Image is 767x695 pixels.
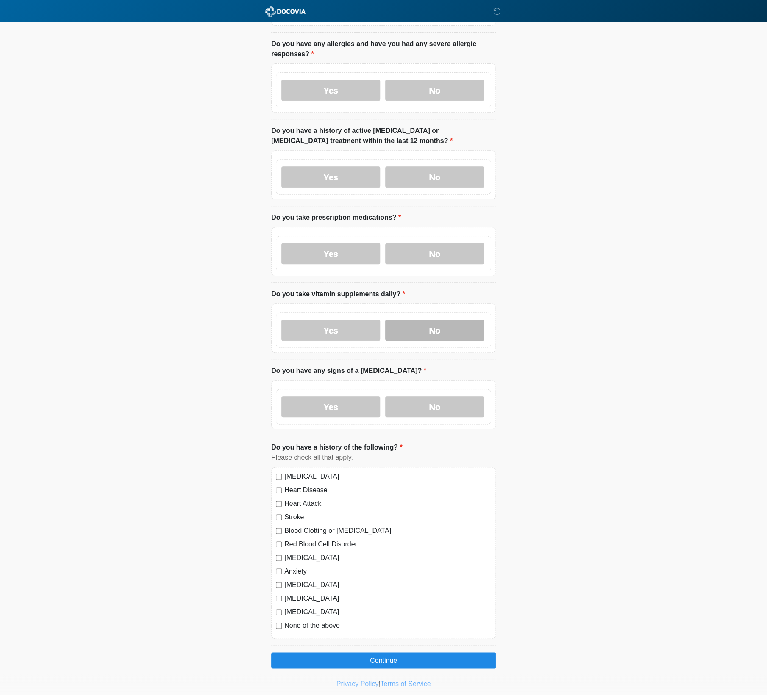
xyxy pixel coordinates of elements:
[263,6,308,17] img: ABC Med Spa- GFEase Logo
[276,555,282,561] input: [MEDICAL_DATA]
[284,499,491,509] label: Heart Attack
[385,166,484,188] label: No
[284,526,491,536] label: Blood Clotting or [MEDICAL_DATA]
[281,396,380,417] label: Yes
[281,166,380,188] label: Yes
[276,528,282,534] input: Blood Clotting or [MEDICAL_DATA]
[284,593,491,604] label: [MEDICAL_DATA]
[271,452,496,463] div: Please check all that apply.
[271,366,426,376] label: Do you have any signs of a [MEDICAL_DATA]?
[284,539,491,549] label: Red Blood Cell Disorder
[271,39,496,59] label: Do you have any allergies and have you had any severe allergic responses?
[271,126,496,146] label: Do you have a history of active [MEDICAL_DATA] or [MEDICAL_DATA] treatment within the last 12 mon...
[276,568,282,574] input: Anxiety
[276,514,282,520] input: Stroke
[385,396,484,417] label: No
[271,212,401,223] label: Do you take prescription medications?
[284,580,491,590] label: [MEDICAL_DATA]
[281,320,380,341] label: Yes
[380,680,431,687] a: Terms of Service
[276,474,282,480] input: [MEDICAL_DATA]
[281,80,380,101] label: Yes
[271,442,402,452] label: Do you have a history of the following?
[276,582,282,588] input: [MEDICAL_DATA]
[276,501,282,507] input: Heart Attack
[284,621,491,631] label: None of the above
[281,243,380,264] label: Yes
[276,623,282,629] input: None of the above
[271,652,496,668] button: Continue
[284,472,491,482] label: [MEDICAL_DATA]
[385,243,484,264] label: No
[276,609,282,615] input: [MEDICAL_DATA]
[271,289,405,299] label: Do you take vitamin supplements daily?
[385,80,484,101] label: No
[284,512,491,522] label: Stroke
[276,541,282,547] input: Red Blood Cell Disorder
[276,596,282,601] input: [MEDICAL_DATA]
[284,607,491,617] label: [MEDICAL_DATA]
[284,553,491,563] label: [MEDICAL_DATA]
[284,566,491,576] label: Anxiety
[336,680,379,687] a: Privacy Policy
[284,485,491,495] label: Heart Disease
[276,487,282,493] input: Heart Disease
[378,680,380,687] a: |
[385,320,484,341] label: No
